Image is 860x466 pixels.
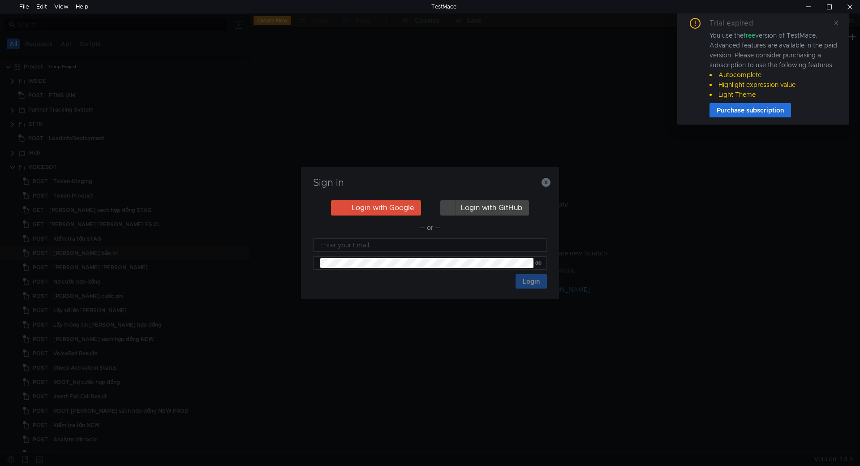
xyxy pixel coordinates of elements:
button: Purchase subscription [709,103,791,117]
button: Login with Google [331,200,421,216]
div: — or — [313,222,547,233]
input: Enter your Email [320,240,542,250]
div: You use the version of TestMace. Advanced features are available in the paid version. Please cons... [709,30,838,99]
li: Autocomplete [709,70,838,80]
div: Trial expired [709,18,764,29]
h3: Sign in [312,177,548,188]
li: Highlight expression value [709,80,838,90]
button: Login with GitHub [440,200,529,216]
span: free [744,31,755,39]
li: Light Theme [709,90,838,99]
